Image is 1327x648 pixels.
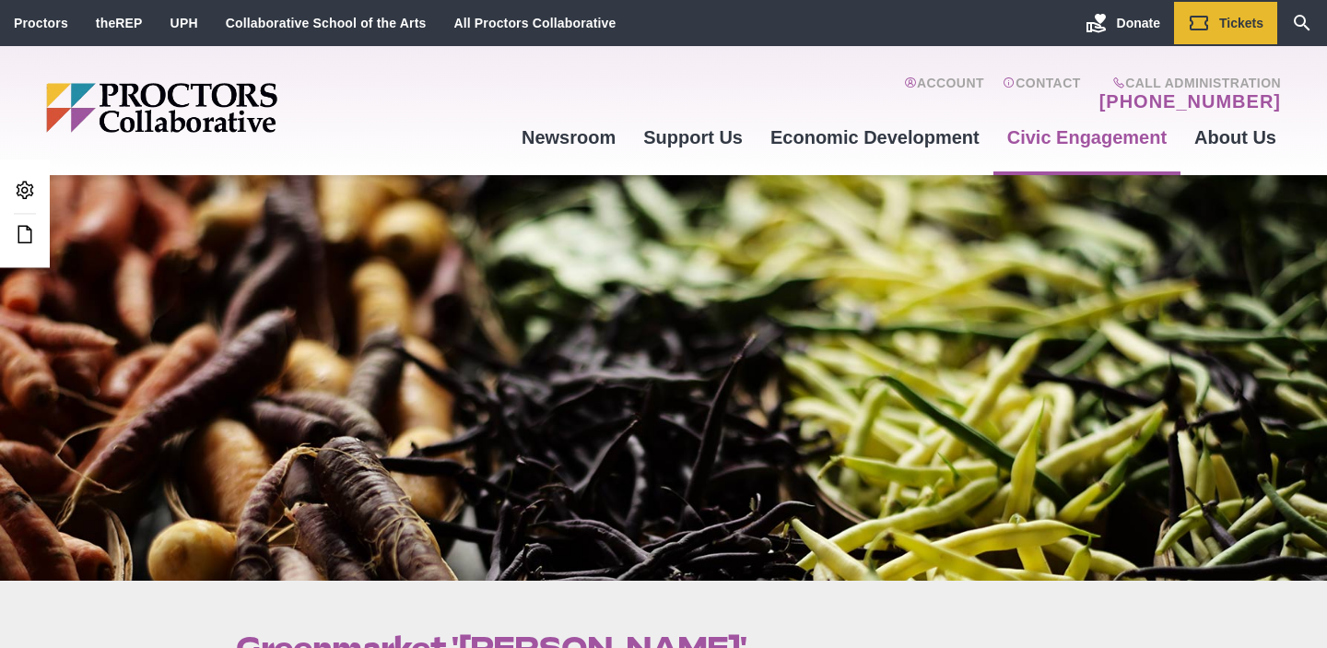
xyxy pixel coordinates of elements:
a: UPH [170,16,198,30]
a: [PHONE_NUMBER] [1099,90,1281,112]
a: Search [1277,2,1327,44]
a: theREP [96,16,143,30]
a: Account [904,76,984,112]
a: Collaborative School of the Arts [226,16,427,30]
a: Civic Engagement [993,112,1180,162]
span: Tickets [1219,16,1263,30]
a: About Us [1180,112,1290,162]
a: Admin Area [9,174,41,208]
a: Support Us [629,112,757,162]
span: Call Administration [1094,76,1281,90]
img: Proctors logo [46,83,419,133]
a: Contact [1003,76,1081,112]
a: Newsroom [508,112,629,162]
a: All Proctors Collaborative [453,16,616,30]
span: Donate [1117,16,1160,30]
a: Proctors [14,16,68,30]
a: Donate [1072,2,1174,44]
a: Edit this Post/Page [9,218,41,253]
a: Tickets [1174,2,1277,44]
a: Economic Development [757,112,993,162]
